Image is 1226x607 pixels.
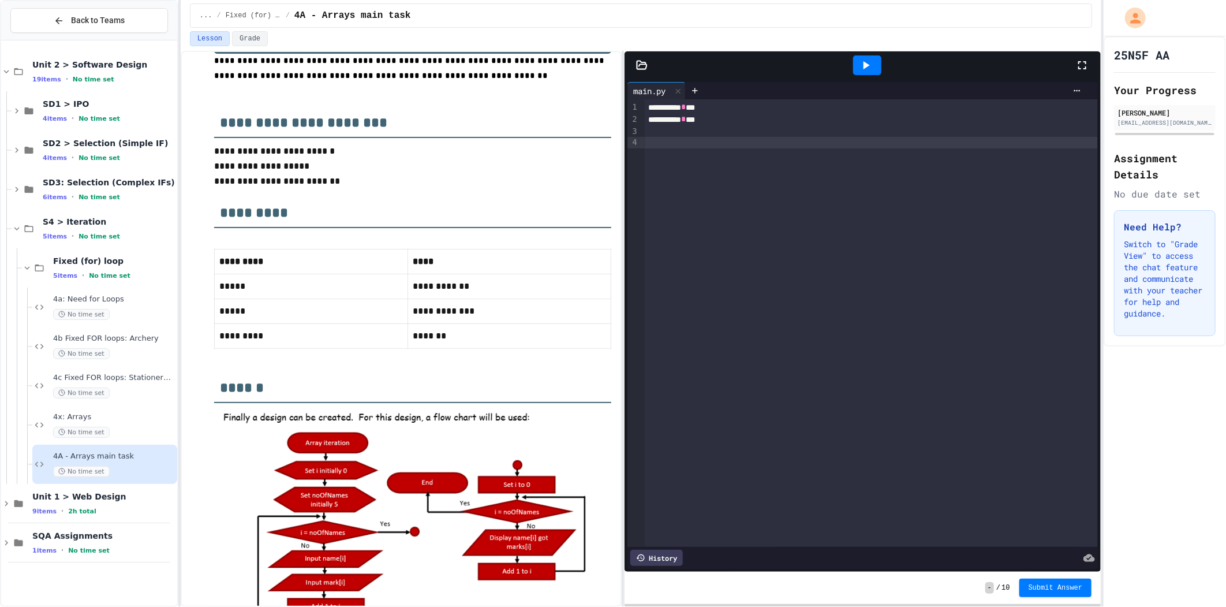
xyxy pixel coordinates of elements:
span: No time set [79,154,120,162]
span: 4 items [43,115,67,122]
span: No time set [73,76,114,83]
span: 1 items [32,547,57,554]
div: No due date set [1114,187,1216,201]
div: 1 [627,102,639,114]
span: No time set [53,348,110,359]
span: No time set [89,272,130,280]
p: Switch to "Grade View" to access the chat feature and communicate with your teacher for help and ... [1124,239,1206,319]
h3: Need Help? [1124,220,1206,234]
div: History [630,550,683,566]
span: 4x: Arrays [53,412,175,422]
span: 4A - Arrays main task [53,452,175,461]
span: • [61,546,63,555]
div: [PERSON_NAME] [1117,107,1212,118]
span: 10 [1001,583,1010,593]
span: Unit 2 > Software Design [32,59,175,70]
span: Submit Answer [1029,583,1083,593]
span: - [985,582,994,594]
div: main.py [627,82,686,99]
span: Fixed (for) loop [53,256,175,266]
span: SD1 > IPO [43,99,175,109]
span: S4 > Iteration [43,217,175,227]
span: / [217,11,221,20]
span: SQA Assignments [32,531,175,541]
span: 9 items [32,508,57,515]
span: No time set [53,309,110,320]
h2: Your Progress [1114,82,1216,98]
span: 2h total [68,508,96,515]
span: • [72,232,74,241]
span: • [82,271,84,280]
span: SD3: Selection (Complex IFs) [43,177,175,188]
div: 2 [627,114,639,126]
span: No time set [53,388,110,399]
div: 3 [627,126,639,137]
span: Unit 1 > Web Design [32,491,175,502]
span: • [66,75,68,84]
span: SD2 > Selection (Simple IF) [43,138,175,148]
span: 19 items [32,76,61,83]
button: Back to Teams [10,8,168,33]
button: Submit Answer [1019,579,1092,597]
div: main.py [627,85,671,97]
span: No time set [79,193,120,201]
span: • [72,114,74,123]
span: • [61,507,63,516]
span: 4c Fixed FOR loops: Stationery Order [53,373,175,383]
span: No time set [53,427,110,438]
span: / [996,583,1000,593]
div: [EMAIL_ADDRESS][DOMAIN_NAME] [1117,118,1212,127]
span: Fixed (for) loop [226,11,281,20]
span: ... [200,11,212,20]
span: 4 items [43,154,67,162]
span: 4A - Arrays main task [294,9,411,23]
h2: Assignment Details [1114,150,1216,183]
span: 4a: Need for Loops [53,295,175,304]
span: 5 items [53,272,77,280]
span: No time set [68,547,110,554]
button: Lesson [190,31,230,46]
span: Back to Teams [71,14,125,27]
span: No time set [79,233,120,240]
h1: 25N5F AA [1114,47,1169,63]
button: Grade [232,31,268,46]
div: My Account [1113,5,1149,31]
span: • [72,153,74,162]
span: 5 items [43,233,67,240]
div: 4 [627,137,639,148]
span: No time set [79,115,120,122]
span: No time set [53,466,110,477]
span: 6 items [43,193,67,201]
span: • [72,192,74,202]
span: / [286,11,290,20]
span: 4b Fixed FOR loops: Archery [53,334,175,344]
